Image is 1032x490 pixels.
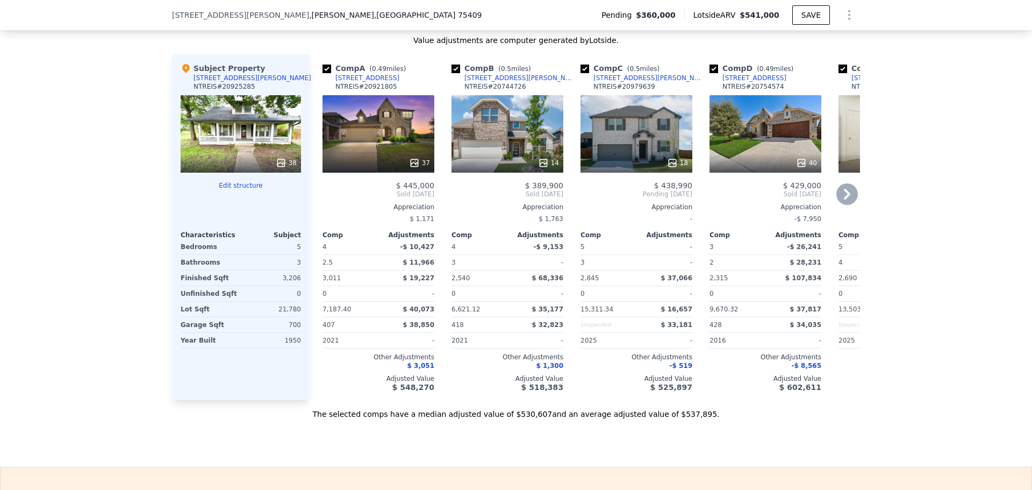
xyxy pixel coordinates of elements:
[241,231,301,239] div: Subject
[322,306,351,313] span: 7,187.40
[580,353,692,361] div: Other Adjustments
[193,82,255,91] div: NTREIS # 20925285
[709,306,738,313] span: 9,670.32
[276,158,297,168] div: 38
[536,362,563,370] span: $ 1,300
[709,274,728,282] span: 2,315
[650,383,692,392] span: $ 525,897
[709,255,763,270] div: 2
[639,333,692,348] div: -
[661,306,692,313] span: $ 16,657
[661,274,692,282] span: $ 37,066
[534,243,563,251] span: -$ 9,153
[709,74,786,82] a: [STREET_ADDRESS]
[322,290,327,297] span: 0
[851,74,915,82] div: [STREET_ADDRESS]
[580,231,636,239] div: Comp
[510,286,563,301] div: -
[709,243,714,251] span: 3
[838,211,950,226] div: -
[838,290,843,297] span: 0
[532,306,563,313] span: $ 35,177
[510,333,563,348] div: -
[464,82,526,91] div: NTREIS # 20744726
[243,333,301,348] div: 1950
[783,181,821,190] span: $ 429,000
[838,4,860,26] button: Show Options
[636,231,692,239] div: Adjustments
[494,65,535,73] span: ( miles)
[593,74,705,82] div: [STREET_ADDRESS][PERSON_NAME]
[636,10,676,20] span: $360,000
[752,65,798,73] span: ( miles)
[722,74,786,82] div: [STREET_ADDRESS]
[322,190,434,198] span: Sold [DATE]
[639,255,692,270] div: -
[322,243,327,251] span: 4
[580,203,692,211] div: Appreciation
[243,271,301,286] div: 3,206
[654,181,692,190] span: $ 438,990
[451,74,576,82] a: [STREET_ADDRESS][PERSON_NAME]
[243,286,301,301] div: 0
[451,255,505,270] div: 3
[400,243,434,251] span: -$ 10,427
[709,374,821,383] div: Adjusted Value
[661,321,692,329] span: $ 33,181
[629,65,640,73] span: 0.5
[396,181,434,190] span: $ 445,000
[243,302,301,317] div: 21,780
[580,333,634,348] div: 2025
[838,306,867,313] span: 13,503.6
[765,231,821,239] div: Adjustments
[580,255,634,270] div: 3
[792,362,821,370] span: -$ 8,565
[740,11,779,19] span: $541,000
[322,374,434,383] div: Adjusted Value
[181,231,241,239] div: Characteristics
[322,353,434,361] div: Other Adjustments
[510,255,563,270] div: -
[409,158,430,168] div: 37
[464,74,576,82] div: [STREET_ADDRESS][PERSON_NAME]
[790,321,821,329] span: $ 34,035
[309,10,482,20] span: , [PERSON_NAME]
[322,63,410,74] div: Comp A
[838,231,894,239] div: Comp
[507,231,563,239] div: Adjustments
[322,333,376,348] div: 2021
[181,286,239,301] div: Unfinished Sqft
[580,306,613,313] span: 15,311.34
[580,211,692,226] div: -
[243,317,301,332] div: 700
[787,243,821,251] span: -$ 26,241
[623,65,664,73] span: ( miles)
[243,255,301,270] div: 3
[538,158,559,168] div: 14
[181,255,239,270] div: Bathrooms
[539,215,563,223] span: $ 1,763
[838,374,950,383] div: Adjusted Value
[322,255,376,270] div: 2.5
[532,321,563,329] span: $ 32,823
[322,74,399,82] a: [STREET_ADDRESS]
[838,74,915,82] a: [STREET_ADDRESS]
[381,286,434,301] div: -
[709,231,765,239] div: Comp
[709,203,821,211] div: Appreciation
[580,290,585,297] span: 0
[709,353,821,361] div: Other Adjustments
[403,306,434,313] span: $ 40,073
[372,65,386,73] span: 0.49
[374,11,482,19] span: , [GEOGRAPHIC_DATA] 75409
[790,259,821,266] span: $ 28,231
[403,321,434,329] span: $ 38,850
[580,374,692,383] div: Adjusted Value
[532,274,563,282] span: $ 68,336
[785,274,821,282] span: $ 107,834
[365,65,410,73] span: ( miles)
[792,5,830,25] button: SAVE
[172,400,860,420] div: The selected comps have a median adjusted value of $530,607 and an average adjusted value of $537...
[722,82,784,91] div: NTREIS # 20754574
[407,362,434,370] span: $ 3,051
